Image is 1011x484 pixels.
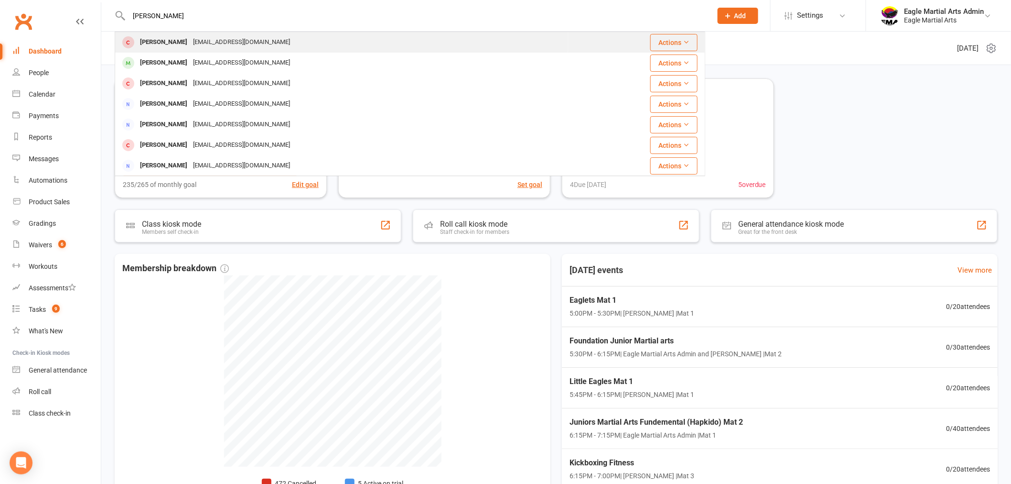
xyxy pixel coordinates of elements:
[881,6,900,25] img: thumb_image1738041739.png
[946,464,990,474] span: 0 / 20 attendees
[12,148,101,170] a: Messages
[904,7,984,16] div: Eagle Martial Arts Admin
[797,5,824,26] span: Settings
[190,138,293,152] div: [EMAIL_ADDRESS][DOMAIN_NAME]
[12,62,101,84] a: People
[650,157,698,175] button: Actions
[190,77,293,90] div: [EMAIL_ADDRESS][DOMAIN_NAME]
[292,179,319,190] button: Edit goal
[650,55,698,72] button: Actions
[190,118,293,132] div: [EMAIL_ADDRESS][DOMAIN_NAME]
[12,403,101,424] a: Class kiosk mode
[12,277,101,299] a: Assessments
[12,299,101,320] a: Tasks 9
[946,342,990,352] span: 0 / 30 attendees
[190,159,293,173] div: [EMAIL_ADDRESS][DOMAIN_NAME]
[12,256,101,277] a: Workouts
[650,116,698,133] button: Actions
[12,381,101,403] a: Roll call
[123,179,196,190] span: 235/265 of monthly goal
[440,229,509,235] div: Staff check-in for members
[29,366,87,374] div: General attendance
[946,383,990,393] span: 0 / 20 attendees
[29,155,59,163] div: Messages
[650,96,698,113] button: Actions
[946,301,990,312] span: 0 / 20 attendees
[29,69,49,77] div: People
[29,327,63,335] div: What's New
[137,118,190,132] div: [PERSON_NAME]
[570,294,694,307] span: Eaglets Mat 1
[12,84,101,105] a: Calendar
[904,16,984,24] div: Eagle Martial Arts
[122,262,229,275] span: Membership breakdown
[29,133,52,141] div: Reports
[946,423,990,434] span: 0 / 40 attendees
[29,284,76,292] div: Assessments
[718,8,758,24] button: Add
[142,220,201,229] div: Class kiosk mode
[12,41,101,62] a: Dashboard
[738,179,766,190] span: 5 overdue
[12,127,101,148] a: Reports
[190,56,293,70] div: [EMAIL_ADDRESS][DOMAIN_NAME]
[650,137,698,154] button: Actions
[570,308,694,319] span: 5:00PM - 5:30PM | [PERSON_NAME] | Mat 1
[650,75,698,92] button: Actions
[570,457,694,469] span: Kickboxing Fitness
[12,234,101,256] a: Waivers 6
[29,409,71,417] div: Class check-in
[137,77,190,90] div: [PERSON_NAME]
[137,138,190,152] div: [PERSON_NAME]
[12,213,101,234] a: Gradings
[29,388,51,396] div: Roll call
[570,179,606,190] span: 4 Due [DATE]
[12,191,101,213] a: Product Sales
[29,198,70,206] div: Product Sales
[570,335,782,347] span: Foundation Junior Martial arts
[11,10,35,33] a: Clubworx
[957,43,979,54] span: [DATE]
[52,305,60,313] span: 9
[29,47,62,55] div: Dashboard
[562,262,631,279] h3: [DATE] events
[517,179,542,190] button: Set goal
[738,229,844,235] div: Great for the front desk
[738,220,844,229] div: General attendance kiosk mode
[957,264,992,276] a: View more
[570,416,743,429] span: Juniors Martial Arts Fundemental (Hapkido) Mat 2
[570,375,694,388] span: Little Eagles Mat 1
[570,349,782,359] span: 5:30PM - 6:15PM | Eagle Martial Arts Admin and [PERSON_NAME] | Mat 2
[29,90,55,98] div: Calendar
[29,241,52,249] div: Waivers
[58,240,66,248] span: 6
[137,159,190,173] div: [PERSON_NAME]
[126,9,705,22] input: Search...
[10,451,32,474] div: Open Intercom Messenger
[137,97,190,111] div: [PERSON_NAME]
[570,389,694,400] span: 5:45PM - 6:15PM | [PERSON_NAME] | Mat 1
[137,56,190,70] div: [PERSON_NAME]
[29,176,67,184] div: Automations
[142,229,201,235] div: Members self check-in
[29,263,57,270] div: Workouts
[29,220,56,227] div: Gradings
[29,112,59,120] div: Payments
[440,220,509,229] div: Roll call kiosk mode
[190,35,293,49] div: [EMAIL_ADDRESS][DOMAIN_NAME]
[137,35,190,49] div: [PERSON_NAME]
[570,471,694,481] span: 6:15PM - 7:00PM | [PERSON_NAME] | Mat 3
[190,97,293,111] div: [EMAIL_ADDRESS][DOMAIN_NAME]
[12,170,101,191] a: Automations
[29,306,46,313] div: Tasks
[650,34,698,51] button: Actions
[570,430,743,440] span: 6:15PM - 7:15PM | Eagle Martial Arts Admin | Mat 1
[12,360,101,381] a: General attendance kiosk mode
[12,105,101,127] a: Payments
[734,12,746,20] span: Add
[12,320,101,342] a: What's New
